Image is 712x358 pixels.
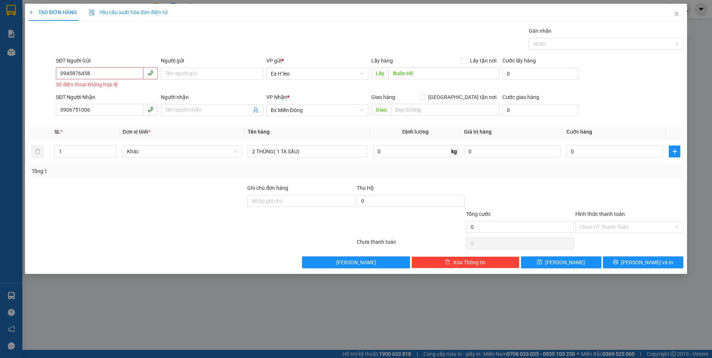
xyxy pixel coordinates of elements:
[56,93,158,101] div: SĐT Người Nhận
[371,58,393,64] span: Lấy hàng
[356,238,465,251] div: Chưa thanh toán
[566,129,592,135] span: Cước hàng
[425,93,499,101] span: [GEOGRAPHIC_DATA] tận nơi
[29,9,77,15] span: TẠO ĐƠN HÀNG
[445,259,450,265] span: delete
[29,10,34,15] span: plus
[271,105,364,116] span: Bx Miền Đông
[32,146,44,157] button: delete
[266,94,287,100] span: VP Nhận
[266,57,368,65] div: VP gửi
[502,104,578,116] input: Cước giao hàng
[621,258,673,266] span: [PERSON_NAME] và In
[521,256,601,268] button: save[PERSON_NAME]
[302,256,410,268] button: [PERSON_NAME]
[357,185,374,191] span: Thu Hộ
[147,106,153,112] span: phone
[529,28,552,34] label: Gán nhãn
[147,70,153,76] span: phone
[123,129,150,135] span: Đơn vị tính
[89,10,95,16] img: icon
[32,167,275,175] div: Tổng: 1
[248,146,367,157] input: VD: Bàn, Ghế
[161,57,263,65] div: Người gửi
[674,11,680,17] span: close
[466,211,491,217] span: Tổng cước
[502,68,578,80] input: Cước lấy hàng
[464,146,560,157] input: 0
[467,57,499,65] span: Lấy tận nơi
[127,146,237,157] span: Khác
[603,256,683,268] button: printer[PERSON_NAME] và In
[371,104,391,116] span: Giao
[371,94,395,100] span: Giao hàng
[247,195,355,207] input: Ghi chú đơn hàng
[502,58,536,64] label: Cước lấy hàng
[545,258,585,266] span: [PERSON_NAME]
[89,9,168,15] span: Yêu cầu xuất hóa đơn điện tử
[411,256,519,268] button: deleteXóa Thông tin
[613,259,618,265] span: printer
[248,129,270,135] span: Tên hàng
[537,259,542,265] span: save
[56,57,158,65] div: SĐT Người Gửi
[453,258,486,266] span: Xóa Thông tin
[388,67,500,79] input: Dọc đường
[666,4,687,25] button: Close
[669,146,680,157] button: plus
[253,107,259,113] span: user-add
[56,80,158,89] div: Số điện thoại không hợp lệ
[575,211,625,217] label: Hình thức thanh toán
[371,67,388,79] span: Lấy
[391,104,500,116] input: Dọc đường
[402,129,429,135] span: Định lượng
[271,68,364,79] span: Ea H`leo
[464,129,492,135] span: Giá trị hàng
[54,129,60,135] span: SL
[336,258,376,266] span: [PERSON_NAME]
[669,148,680,154] span: plus
[161,93,263,101] div: Người nhận
[247,185,288,191] label: Ghi chú đơn hàng
[502,94,539,100] label: Cước giao hàng
[451,146,458,157] span: kg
